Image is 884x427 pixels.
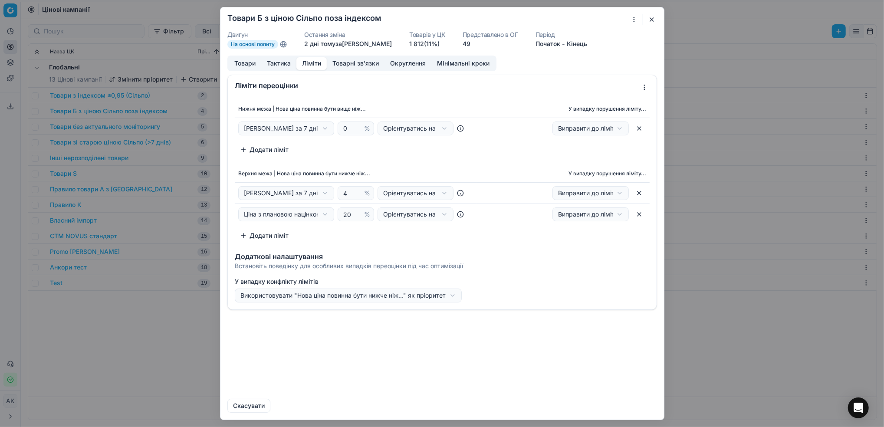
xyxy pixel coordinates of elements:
[227,40,278,49] span: На основі попиту
[535,32,587,38] dt: Період
[304,32,392,38] dt: Остання зміна
[409,32,445,38] dt: Товарів у ЦК
[235,82,638,89] div: Ліміти переоцінки
[477,100,649,118] th: У випадку порушення ліміту...
[364,210,370,219] span: %
[364,124,370,133] span: %
[261,57,296,70] button: Тактика
[462,32,518,38] dt: Представлено в ОГ
[227,399,270,413] button: Скасувати
[477,165,649,183] th: У випадку порушення ліміту...
[462,39,470,48] button: 49
[364,189,370,197] span: %
[235,143,294,157] button: Додати ліміт
[235,229,294,243] button: Додати ліміт
[227,14,381,22] h2: Товари Б з ціною Сільпо поза індексом
[229,57,261,70] button: Товари
[296,57,327,70] button: Ліміти
[235,165,477,183] th: Верхня межа | Нова ціна повинна бути нижче ніж...
[384,57,431,70] button: Округлення
[431,57,495,70] button: Мінімальні кроки
[235,253,650,260] div: Додаткові налаштування
[304,40,392,47] span: 2 днi тому за [PERSON_NAME]
[235,100,477,118] th: Нижня межа | Нова ціна повинна бути вище ніж...
[409,39,440,48] a: 1 812(11%)
[235,277,650,286] label: У випадку конфлікту лімітів
[562,39,565,48] span: -
[235,262,650,270] div: Встановіть поведінку для особливих випадків переоцінки під час оптимізації
[535,39,560,48] button: Початок
[566,39,587,48] button: Кінець
[327,57,384,70] button: Товарні зв'язки
[227,32,287,38] dt: Двигун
